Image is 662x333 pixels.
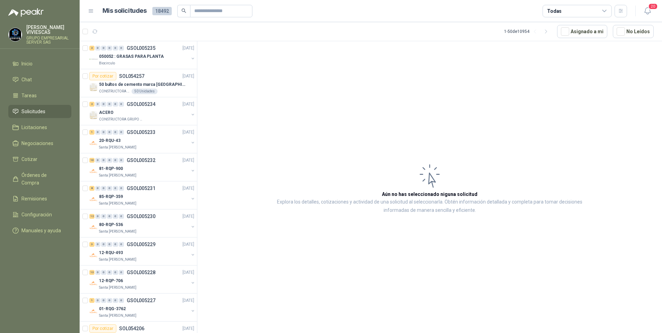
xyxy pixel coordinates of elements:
a: 1 0 0 0 0 0 GSOL005233[DATE] Company Logo20-RQU-43Santa [PERSON_NAME] [89,128,196,150]
a: Solicitudes [8,105,71,118]
p: GSOL005230 [127,214,155,219]
p: 81-RQP-900 [99,165,123,172]
img: Company Logo [89,279,98,288]
button: 20 [641,5,654,17]
div: 0 [119,46,124,51]
div: 0 [107,130,112,135]
div: 0 [95,102,100,107]
div: 0 [95,270,100,275]
div: 0 [95,130,100,135]
div: 0 [107,46,112,51]
div: 0 [107,242,112,247]
span: search [181,8,186,13]
p: 050052 : GRASAS PARA PLANTA [99,53,164,60]
a: Chat [8,73,71,86]
div: 0 [101,214,106,219]
p: [DATE] [182,213,194,220]
div: 8 [89,186,95,191]
span: Manuales y ayuda [21,227,61,234]
div: 0 [107,270,112,275]
div: 0 [101,270,106,275]
div: 0 [119,298,124,303]
div: 1 [89,130,95,135]
div: 0 [113,46,118,51]
div: 0 [119,102,124,107]
img: Company Logo [89,111,98,119]
a: Remisiones [8,192,71,205]
p: GSOL005229 [127,242,155,247]
a: 12 0 0 0 0 0 GSOL005230[DATE] Company Logo80-RQP-536Santa [PERSON_NAME] [89,212,196,234]
div: 0 [95,186,100,191]
div: 0 [107,214,112,219]
a: 13 0 0 0 0 0 GSOL005228[DATE] Company Logo12-RQP-706Santa [PERSON_NAME] [89,268,196,290]
div: 2 [89,102,95,107]
img: Company Logo [89,195,98,204]
div: Todas [547,7,562,15]
p: 01-RQG-3762 [99,306,126,312]
div: 0 [113,186,118,191]
p: GSOL005234 [127,102,155,107]
p: [DATE] [182,241,194,248]
a: Licitaciones [8,121,71,134]
img: Company Logo [89,139,98,147]
a: Configuración [8,208,71,221]
div: 1 [89,298,95,303]
div: 0 [113,242,118,247]
div: 0 [107,158,112,163]
div: 1 - 50 de 10954 [504,26,552,37]
img: Company Logo [89,167,98,175]
div: 3 [89,242,95,247]
a: 2 0 0 0 0 0 GSOL005235[DATE] Company Logo050052 : GRASAS PARA PLANTABiocirculo [89,44,196,66]
span: Remisiones [21,195,47,202]
div: 0 [119,214,124,219]
span: Cotizar [21,155,37,163]
div: 0 [95,46,100,51]
div: 0 [95,214,100,219]
a: Negociaciones [8,137,71,150]
p: 50 bultos de cemento marca [GEOGRAPHIC_DATA] [99,81,185,88]
p: Santa [PERSON_NAME] [99,173,136,178]
a: 1 0 0 0 0 0 GSOL005227[DATE] Company Logo01-RQG-3762Santa [PERSON_NAME] [89,296,196,318]
p: GSOL005235 [127,46,155,51]
div: 0 [101,186,106,191]
div: Por cotizar [89,324,116,333]
a: 3 0 0 0 0 0 GSOL005229[DATE] Company Logo12-RQU-493Santa [PERSON_NAME] [89,240,196,262]
p: GSOL005232 [127,158,155,163]
p: 20-RQU-43 [99,137,120,144]
img: Company Logo [9,28,22,41]
div: 0 [113,130,118,135]
div: 0 [95,242,100,247]
p: [DATE] [182,101,194,108]
a: Por cotizarSOL054257[DATE] Company Logo50 bultos de cemento marca [GEOGRAPHIC_DATA]CONSTRUCTORA G... [80,69,197,97]
div: 0 [107,186,112,191]
div: 0 [95,298,100,303]
div: 13 [89,270,95,275]
p: CONSTRUCTORA GRUPO FIP [99,89,130,94]
span: Inicio [21,60,33,67]
p: [DATE] [182,73,194,80]
a: Cotizar [8,153,71,166]
img: Company Logo [89,55,98,63]
div: 0 [101,102,106,107]
div: 12 [89,214,95,219]
button: Asignado a mi [557,25,607,38]
img: Company Logo [89,83,98,91]
div: 50 Unidades [132,89,158,94]
p: 12-RQU-493 [99,250,123,256]
div: 10 [89,158,95,163]
div: 0 [101,158,106,163]
img: Logo peakr [8,8,44,17]
p: Explora los detalles, cotizaciones y actividad de una solicitud al seleccionarla. Obtén informaci... [267,198,593,215]
a: 2 0 0 0 0 0 GSOL005234[DATE] Company LogoACEROCONSTRUCTORA GRUPO FIP [89,100,196,122]
a: Órdenes de Compra [8,169,71,189]
img: Company Logo [89,223,98,232]
span: Negociaciones [21,139,53,147]
p: [DATE] [182,129,194,136]
span: Tareas [21,92,37,99]
div: 0 [101,298,106,303]
p: Biocirculo [99,61,115,66]
p: Santa [PERSON_NAME] [99,201,136,206]
div: 0 [119,186,124,191]
h1: Mis solicitudes [102,6,147,16]
p: [DATE] [182,297,194,304]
